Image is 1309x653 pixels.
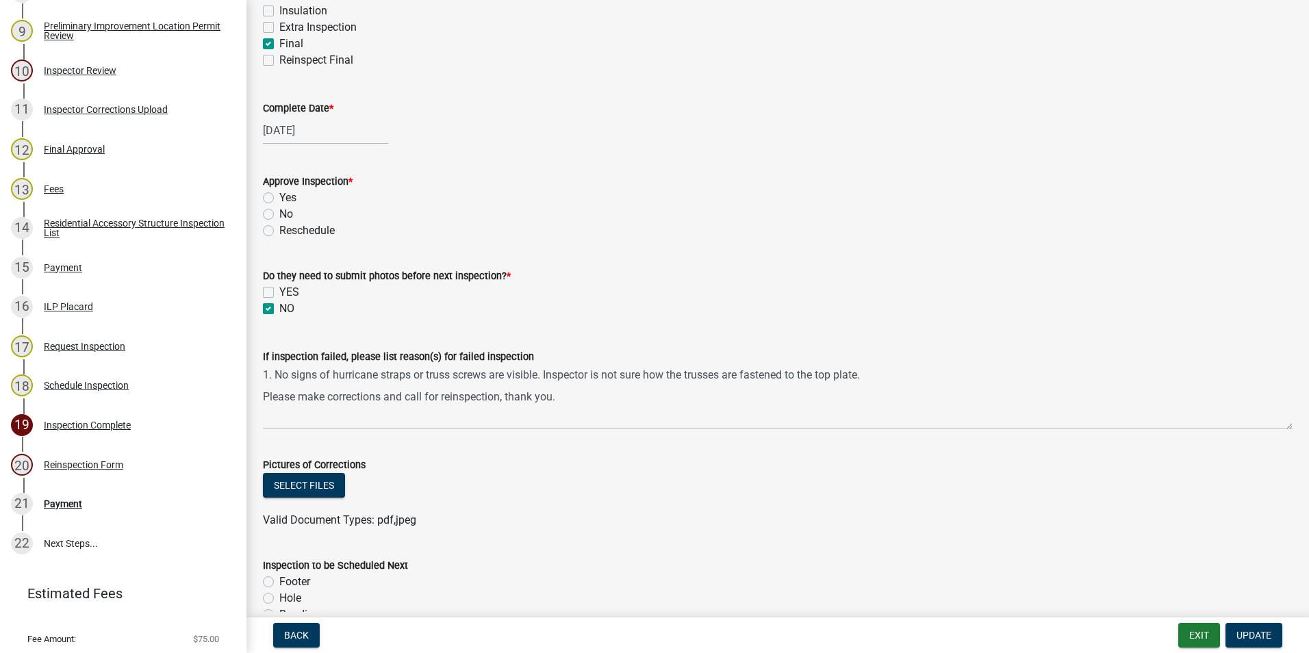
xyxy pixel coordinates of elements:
button: Select files [263,473,345,498]
div: Schedule Inspection [44,381,129,390]
label: Extra Inspection [279,19,357,36]
button: Exit [1178,623,1220,648]
div: 14 [11,217,33,239]
button: Update [1225,623,1282,648]
span: Back [284,630,309,641]
label: Do they need to submit photos before next inspection? [263,272,511,281]
label: Footer [279,574,310,590]
div: Preliminary Improvement Location Permit Review [44,21,225,40]
div: 21 [11,493,33,515]
label: Reinspect Final [279,52,353,68]
label: Hole [279,590,301,606]
span: $75.00 [193,635,219,643]
div: 18 [11,374,33,396]
label: No [279,206,293,222]
label: Reschedule [279,222,335,239]
a: Estimated Fees [11,580,225,607]
label: If inspection failed, please list reason(s) for failed inspection [263,353,534,362]
div: 17 [11,335,33,357]
label: Yes [279,190,296,206]
div: 13 [11,178,33,200]
div: ILP Placard [44,302,93,311]
input: mm/dd/yyyy [263,116,388,144]
span: Fee Amount: [27,635,76,643]
label: Pictures of Corrections [263,461,366,470]
div: 19 [11,414,33,436]
div: Inspector Corrections Upload [44,105,168,114]
div: Payment [44,499,82,509]
label: NO [279,300,294,317]
div: Final Approval [44,144,105,154]
div: 10 [11,60,33,81]
label: Bonding [279,606,320,623]
div: Inspection Complete [44,420,131,430]
div: 12 [11,138,33,160]
div: Inspector Review [44,66,116,75]
span: Valid Document Types: pdf,jpeg [263,513,416,526]
label: YES [279,284,299,300]
div: Request Inspection [44,342,125,351]
button: Back [273,623,320,648]
label: Final [279,36,303,52]
div: Payment [44,263,82,272]
div: 20 [11,454,33,476]
div: Residential Accessory Structure Inspection List [44,218,225,238]
span: Update [1236,630,1271,641]
div: 9 [11,20,33,42]
div: 16 [11,296,33,318]
label: Complete Date [263,104,333,114]
div: 11 [11,99,33,120]
div: 15 [11,257,33,279]
label: Approve Inspection [263,177,353,187]
div: 22 [11,533,33,554]
div: Reinspection Form [44,460,123,470]
label: Insulation [279,3,327,19]
div: Fees [44,184,64,194]
label: Inspection to be Scheduled Next [263,561,408,571]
